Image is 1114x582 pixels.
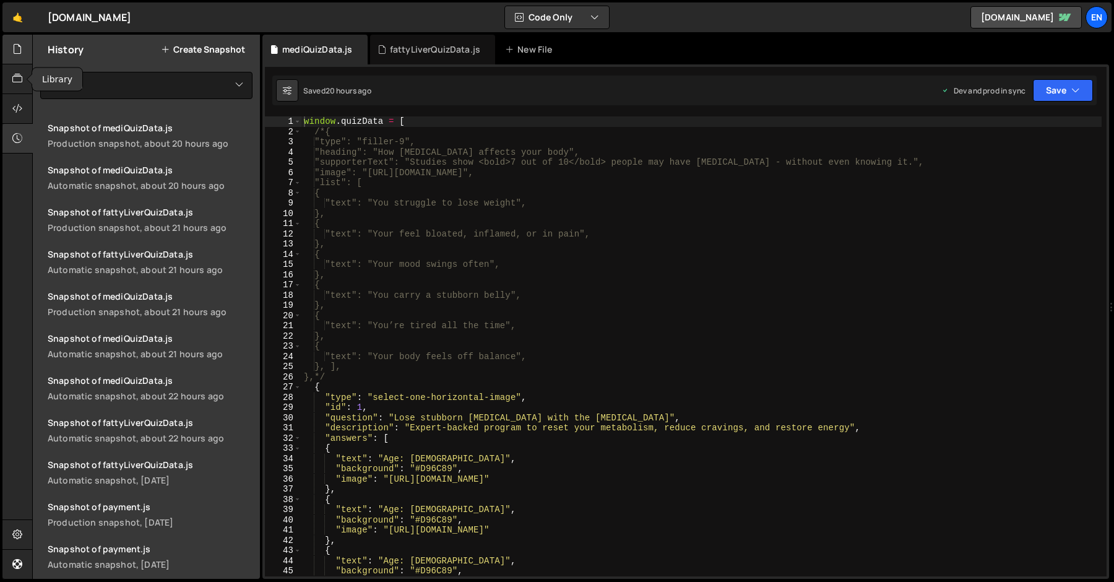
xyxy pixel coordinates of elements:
[40,199,260,241] a: Snapshot of fattyLiverQuizData.js Production snapshot, about 21 hours ago
[265,464,301,474] div: 35
[40,283,260,325] a: Snapshot of mediQuizData.js Production snapshot, about 21 hours ago
[265,250,301,260] div: 14
[48,474,253,486] div: Automatic snapshot, [DATE]
[48,501,253,513] div: Snapshot of payment.js
[48,290,253,302] div: Snapshot of mediQuizData.js
[265,270,301,280] div: 16
[40,409,260,451] a: Snapshot of fattyLiverQuizData.js Automatic snapshot, about 22 hours ago
[32,68,82,91] div: Library
[505,6,609,28] button: Code Only
[265,178,301,188] div: 7
[48,332,253,344] div: Snapshot of mediQuizData.js
[48,248,253,260] div: Snapshot of fattyLiverQuizData.js
[265,495,301,505] div: 38
[265,382,301,393] div: 27
[48,137,253,149] div: Production snapshot, about 20 hours ago
[1033,79,1093,102] button: Save
[265,474,301,485] div: 36
[265,505,301,515] div: 39
[265,372,301,383] div: 26
[265,280,301,290] div: 17
[48,164,253,176] div: Snapshot of mediQuizData.js
[265,311,301,321] div: 20
[941,85,1025,96] div: Dev and prod in sync
[1086,6,1108,28] a: En
[265,443,301,454] div: 33
[265,321,301,331] div: 21
[48,558,253,570] div: Automatic snapshot, [DATE]
[265,423,301,433] div: 31
[265,341,301,352] div: 23
[265,300,301,311] div: 19
[303,85,371,96] div: Saved
[48,43,84,56] h2: History
[48,122,253,134] div: Snapshot of mediQuizData.js
[265,219,301,229] div: 11
[48,264,253,276] div: Automatic snapshot, about 21 hours ago
[48,348,253,360] div: Automatic snapshot, about 21 hours ago
[265,198,301,209] div: 9
[48,417,253,428] div: Snapshot of fattyLiverQuizData.js
[265,331,301,342] div: 22
[265,352,301,362] div: 24
[505,43,557,56] div: New File
[326,85,371,96] div: 20 hours ago
[265,229,301,240] div: 12
[40,241,260,283] a: Snapshot of fattyLiverQuizData.js Automatic snapshot, about 21 hours ago
[265,484,301,495] div: 37
[265,239,301,250] div: 13
[265,525,301,536] div: 41
[48,306,253,318] div: Production snapshot, about 21 hours ago
[265,402,301,413] div: 29
[265,168,301,178] div: 6
[265,393,301,403] div: 28
[48,432,253,444] div: Automatic snapshot, about 22 hours ago
[282,43,352,56] div: mediQuizData.js
[2,2,33,32] a: 🤙
[265,433,301,444] div: 32
[265,413,301,423] div: 30
[265,556,301,567] div: 44
[48,222,253,233] div: Production snapshot, about 21 hours ago
[265,566,301,576] div: 45
[970,6,1082,28] a: [DOMAIN_NAME]
[48,375,253,386] div: Snapshot of mediQuizData.js
[48,543,253,555] div: Snapshot of payment.js
[265,209,301,219] div: 10
[40,325,260,367] a: Snapshot of mediQuizData.js Automatic snapshot, about 21 hours ago
[40,536,260,578] a: Snapshot of payment.js Automatic snapshot, [DATE]
[161,45,245,54] button: Create Snapshot
[265,362,301,372] div: 25
[265,137,301,147] div: 3
[265,188,301,199] div: 8
[265,290,301,301] div: 18
[265,116,301,127] div: 1
[265,157,301,168] div: 5
[48,459,253,471] div: Snapshot of fattyLiverQuizData.js
[265,545,301,556] div: 43
[40,451,260,493] a: Snapshot of fattyLiverQuizData.js Automatic snapshot, [DATE]
[48,10,131,25] div: [DOMAIN_NAME]
[48,390,253,402] div: Automatic snapshot, about 22 hours ago
[40,157,260,199] a: Snapshot of mediQuizData.js Automatic snapshot, about 20 hours ago
[48,180,253,191] div: Automatic snapshot, about 20 hours ago
[40,493,260,536] a: Snapshot of payment.js Production snapshot, [DATE]
[265,147,301,158] div: 4
[40,115,260,157] a: Snapshot of mediQuizData.js Production snapshot, about 20 hours ago
[265,515,301,526] div: 40
[265,127,301,137] div: 2
[40,367,260,409] a: Snapshot of mediQuizData.js Automatic snapshot, about 22 hours ago
[265,454,301,464] div: 34
[48,516,253,528] div: Production snapshot, [DATE]
[265,259,301,270] div: 15
[390,43,480,56] div: fattyLiverQuizData.js
[48,206,253,218] div: Snapshot of fattyLiverQuizData.js
[265,536,301,546] div: 42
